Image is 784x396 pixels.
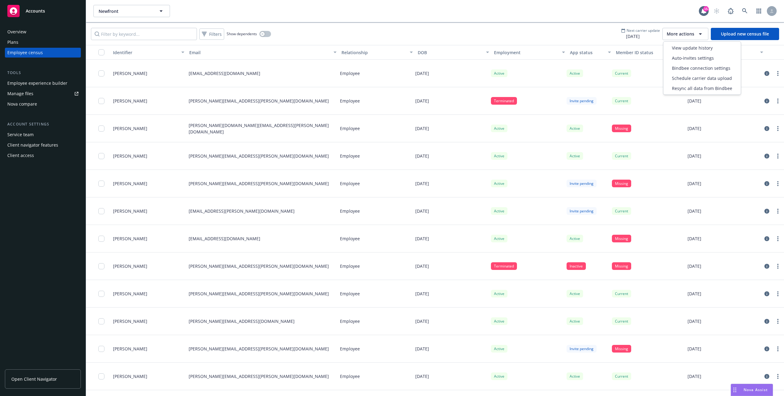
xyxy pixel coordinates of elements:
span: Resync all data from Bindbee [672,85,732,92]
div: App status [570,49,604,56]
p: [DATE] [415,373,429,379]
p: [DATE] [415,346,429,352]
button: Filters [199,28,224,40]
button: Newfront [93,5,170,17]
p: [DATE] [415,290,429,297]
input: Toggle Row Selected [98,208,104,214]
input: Filter by keyword... [91,28,197,40]
div: Client navigator features [7,140,58,150]
a: Start snowing [710,5,723,17]
p: [EMAIL_ADDRESS][PERSON_NAME][DOMAIN_NAME] [189,208,295,214]
p: [DATE] [415,208,429,214]
a: Service team [5,130,81,140]
input: Select all [98,49,104,55]
div: Manage files [7,89,33,99]
input: Toggle Row Selected [98,373,104,379]
a: more [774,152,782,160]
a: Client navigator features [5,140,81,150]
p: Employee [340,346,360,352]
div: Current [612,290,631,297]
a: circleInformation [763,97,771,105]
p: [PERSON_NAME][EMAIL_ADDRESS][PERSON_NAME][DOMAIN_NAME] [189,290,329,297]
p: [DATE] [688,125,701,132]
div: Current [612,207,631,215]
a: circleInformation [763,207,771,215]
span: [PERSON_NAME] [113,373,147,379]
button: DOB [415,45,492,60]
a: Search [739,5,751,17]
div: Active [567,317,583,325]
div: DOB [418,49,482,56]
a: Upload new census file [711,28,779,40]
a: Report a Bug [725,5,737,17]
a: Switch app [753,5,765,17]
a: more [774,373,782,380]
a: circleInformation [763,345,771,353]
div: Active [567,235,583,242]
div: Employment [494,49,559,56]
div: Active [491,345,507,353]
p: Employee [340,263,360,269]
div: Overview [7,27,26,37]
div: Missing [612,180,631,187]
div: Missing [612,125,631,132]
a: Accounts [5,2,81,20]
span: [PERSON_NAME] [113,290,147,297]
p: [PERSON_NAME][EMAIL_ADDRESS][PERSON_NAME][DOMAIN_NAME] [189,153,329,159]
p: Employee [340,290,360,297]
p: [DATE] [688,318,701,324]
span: [PERSON_NAME] [113,70,147,77]
div: Terminated [491,97,517,105]
p: Employee [340,98,360,104]
p: [DATE] [688,263,701,269]
span: [PERSON_NAME] [113,318,147,324]
p: [PERSON_NAME][EMAIL_ADDRESS][PERSON_NAME][DOMAIN_NAME] [189,263,329,269]
p: [DATE] [688,290,701,297]
span: [PERSON_NAME] [113,346,147,352]
div: Member ID status [616,49,687,56]
div: Active [567,125,583,132]
div: Missing [612,345,631,353]
p: [DATE] [415,125,429,132]
span: Schedule carrier data upload [672,75,732,81]
a: more [774,207,782,215]
p: [DATE] [688,208,701,214]
div: Employee census [7,48,43,58]
a: more [774,263,782,270]
input: Toggle Row Selected [98,346,104,352]
span: View update history [672,45,713,51]
a: Employee experience builder [5,78,81,88]
span: Newfront [99,8,152,14]
a: Manage files [5,89,81,99]
span: Open Client Navigator [11,376,57,382]
p: [DATE] [415,318,429,324]
input: Toggle Row Selected [98,153,104,159]
span: Filters [201,30,223,39]
p: [PERSON_NAME][EMAIL_ADDRESS][PERSON_NAME][DOMAIN_NAME] [189,180,329,187]
span: [DATE] [621,33,660,39]
a: more [774,180,782,187]
input: Toggle Row Selected [98,263,104,269]
p: [PERSON_NAME][EMAIL_ADDRESS][DOMAIN_NAME] [189,318,295,324]
a: circleInformation [763,318,771,325]
a: Client access [5,151,81,160]
a: Overview [5,27,81,37]
div: Invite pending [567,207,597,215]
p: [DATE] [415,180,429,187]
div: Missing [612,235,631,242]
button: More actions [662,28,708,40]
div: Active [567,290,583,297]
button: Nova Assist [731,384,773,396]
span: [PERSON_NAME] [113,180,147,187]
div: Active [567,69,583,77]
div: 15 [703,6,709,12]
div: More actions [663,41,741,95]
div: Active [491,152,507,160]
div: Account settings [5,121,81,127]
a: more [774,345,782,353]
div: Invite pending [567,180,597,187]
p: [DATE] [688,98,701,104]
span: [PERSON_NAME] [113,263,147,269]
span: [PERSON_NAME] [113,208,147,214]
div: Active [491,207,507,215]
